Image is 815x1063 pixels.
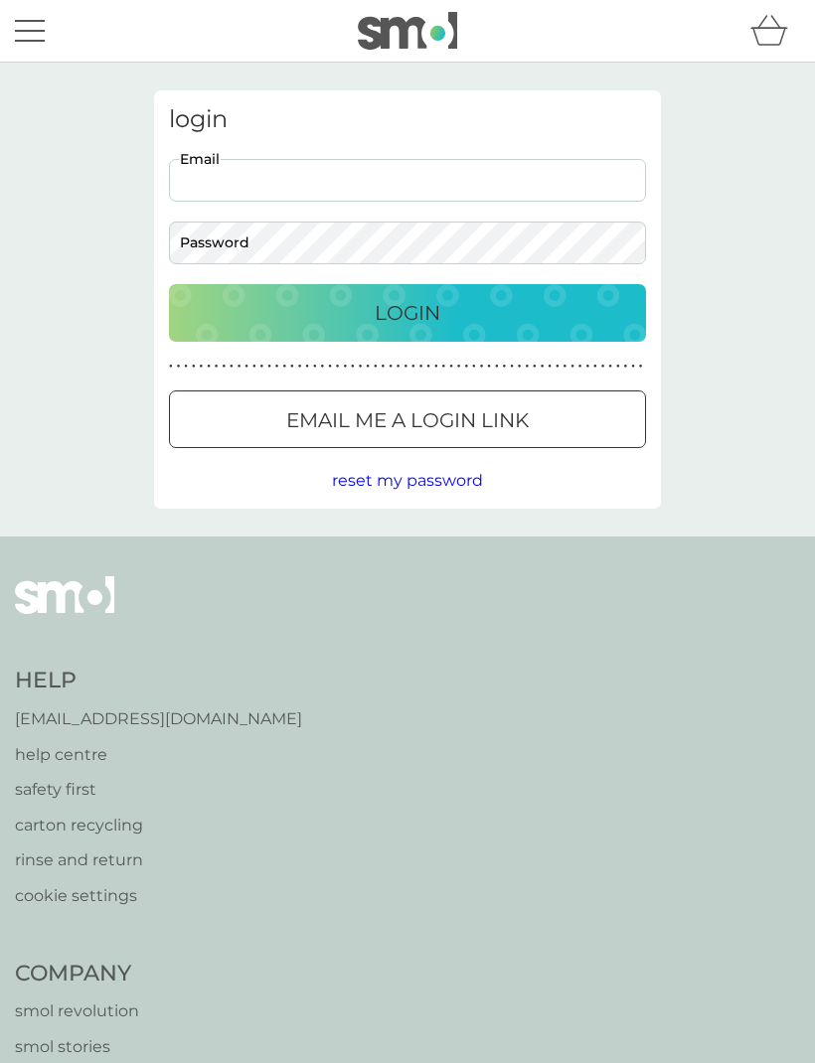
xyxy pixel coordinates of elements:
p: ● [411,362,415,372]
p: ● [298,362,302,372]
p: ● [548,362,552,372]
a: rinse and return [15,847,302,873]
p: ● [495,362,499,372]
p: ● [260,362,264,372]
a: help centre [15,742,302,768]
p: ● [238,362,242,372]
p: ● [480,362,484,372]
img: smol [15,576,114,644]
button: menu [15,12,45,50]
p: ● [275,362,279,372]
p: ● [382,362,386,372]
h4: Company [15,959,228,989]
p: ● [184,362,188,372]
p: ● [267,362,271,372]
p: ● [230,362,234,372]
p: ● [533,362,537,372]
p: ● [222,362,226,372]
a: carton recycling [15,813,302,838]
p: ● [503,362,507,372]
p: ● [419,362,423,372]
p: ● [556,362,560,372]
p: ● [177,362,181,372]
p: ● [616,362,620,372]
p: ● [305,362,309,372]
img: smol [358,12,457,50]
a: safety first [15,777,302,803]
a: [EMAIL_ADDRESS][DOMAIN_NAME] [15,706,302,732]
p: ● [442,362,446,372]
p: ● [244,362,248,372]
p: ● [449,362,453,372]
p: ● [290,362,294,372]
p: ● [192,362,196,372]
span: reset my password [332,471,483,490]
p: ● [343,362,347,372]
p: ● [359,362,363,372]
p: ● [404,362,407,372]
p: ● [639,362,643,372]
p: ● [351,362,355,372]
p: ● [426,362,430,372]
p: ● [321,362,325,372]
button: reset my password [332,468,483,494]
p: ● [313,362,317,372]
p: ● [282,362,286,372]
p: Login [375,297,440,329]
div: basket [750,11,800,51]
p: ● [518,362,522,372]
p: ● [564,362,568,372]
p: ● [366,362,370,372]
p: ● [464,362,468,372]
p: ● [328,362,332,372]
button: Email me a login link [169,390,646,448]
p: ● [624,362,628,372]
p: ● [252,362,256,372]
p: ● [487,362,491,372]
p: ● [510,362,514,372]
p: ● [169,362,173,372]
p: ● [541,362,545,372]
p: ● [601,362,605,372]
p: ● [397,362,401,372]
p: ● [578,362,582,372]
button: Login [169,284,646,342]
p: ● [608,362,612,372]
p: ● [434,362,438,372]
p: ● [457,362,461,372]
p: ● [200,362,204,372]
p: ● [389,362,393,372]
p: ● [207,362,211,372]
p: Email me a login link [286,404,529,436]
p: ● [215,362,219,372]
p: ● [374,362,378,372]
p: ● [593,362,597,372]
p: ● [631,362,635,372]
p: ● [525,362,529,372]
h4: Help [15,666,302,696]
h3: login [169,105,646,134]
a: smol revolution [15,998,228,1024]
p: ● [472,362,476,372]
a: smol stories [15,1034,228,1060]
a: cookie settings [15,883,302,909]
p: ● [570,362,574,372]
p: ● [336,362,340,372]
p: ● [585,362,589,372]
